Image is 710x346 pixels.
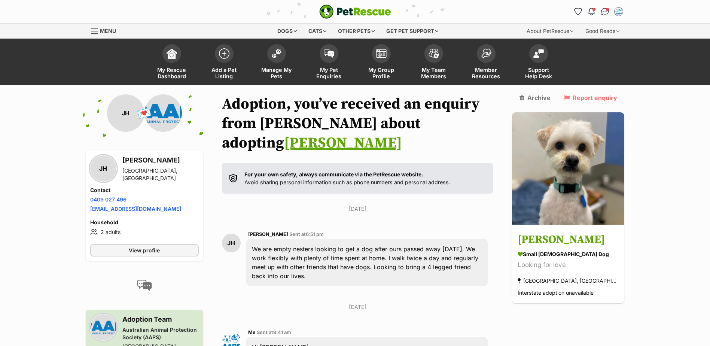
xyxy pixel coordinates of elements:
a: [PERSON_NAME] [284,134,402,152]
h4: Contact [90,186,199,194]
img: pet-enquiries-icon-7e3ad2cf08bfb03b45e93fb7055b45f3efa6380592205ae92323e6603595dc1f.svg [324,49,334,58]
li: 2 adults [90,228,199,237]
div: Dogs [272,24,302,39]
div: Cats [303,24,332,39]
a: My Rescue Dashboard [146,40,198,85]
a: Manage My Pets [250,40,303,85]
a: Conversations [599,6,611,18]
div: [GEOGRAPHIC_DATA], [GEOGRAPHIC_DATA] [518,276,619,286]
div: Good Reads [580,24,625,39]
div: About PetRescue [521,24,579,39]
span: My Team Members [417,67,451,79]
span: 💌 [136,105,153,121]
img: chat-41dd97257d64d25036548639549fe6c8038ab92f7586957e7f3b1b290dea8141.svg [601,8,609,15]
span: [PERSON_NAME] [248,231,288,237]
img: Australian Animal Protection Society (AAPS) profile pic [144,94,182,132]
img: notifications-46538b983faf8c2785f20acdc204bb7945ddae34d4c08c2a6579f10ce5e182be.svg [588,8,594,15]
span: Interstate adoption unavailable [518,290,594,296]
span: Manage My Pets [260,67,293,79]
div: We are empty nesters looking to get a dog after ours passed away [DATE]. We work flexibly with pl... [246,239,488,286]
span: 9:41 am [273,330,291,335]
div: JH [222,234,241,252]
span: Sent at [289,231,324,237]
span: 6:51 pm [306,231,324,237]
strong: For your own safety, always communicate via the PetRescue website. [244,171,423,177]
img: conversation-icon-4a6f8262b818ee0b60e3300018af0b2d0b884aa5de6e9bcb8d3d4eeb1a70a7c4.svg [137,280,152,291]
div: small [DEMOGRAPHIC_DATA] Dog [518,251,619,258]
span: My Rescue Dashboard [155,67,189,79]
img: member-resources-icon-8e73f808a243e03378d46382f2149f9095a855e16c252ad45f914b54edf8863c.svg [481,48,491,58]
div: Australian Animal Protection Society (AAPS) [122,326,199,341]
div: JH [90,155,116,182]
img: group-profile-icon-3fa3cf56718a62981997c0bc7e787c4b2cf8bcc04b72c1350f741eb67cf2f40e.svg [376,49,387,58]
a: [PERSON_NAME] small [DEMOGRAPHIC_DATA] Dog Looking for love [GEOGRAPHIC_DATA], [GEOGRAPHIC_DATA] ... [512,226,624,304]
img: Adoption Team profile pic [615,8,622,15]
h3: [PERSON_NAME] [122,155,199,166]
span: My Pet Enquiries [312,67,346,79]
a: Support Help Desk [512,40,565,85]
a: My Team Members [408,40,460,85]
h4: Household [90,219,199,226]
a: Add a Pet Listing [198,40,250,85]
ul: Account quick links [572,6,625,18]
a: My Pet Enquiries [303,40,355,85]
img: Leo [512,112,624,225]
span: Add a Pet Listing [207,67,241,79]
span: View profile [129,246,160,254]
div: Looking for love [518,260,619,270]
a: My Group Profile [355,40,408,85]
a: [EMAIL_ADDRESS][DOMAIN_NAME] [90,206,181,212]
span: Menu [100,28,116,34]
img: logo-e224e6f780fb5917bec1dbf3a21bbac754714ae5b6737aabdf751b685950b380.svg [319,4,391,19]
img: add-pet-listing-icon-0afa8454b4691262ce3f59096e99ab1cd57d4a30225e0717b998d2c9b9846f56.svg [219,48,229,59]
img: dashboard-icon-eb2f2d2d3e046f16d808141f083e7271f6b2e854fb5c12c21221c1fb7104beca.svg [167,48,177,59]
a: PetRescue [319,4,391,19]
a: Member Resources [460,40,512,85]
span: My Group Profile [365,67,398,79]
h3: Adoption Team [122,314,199,325]
img: help-desk-icon-fdf02630f3aa405de69fd3d07c3f3aa587a6932b1a1747fa1d2bba05be0121f9.svg [533,49,544,58]
img: Australian Animal Protection Society (AAPS) profile pic [90,314,116,340]
img: manage-my-pets-icon-02211641906a0b7f246fdf0571729dbe1e7629f14944591b6c1af311fb30b64b.svg [271,49,282,58]
div: Get pet support [381,24,444,39]
p: [DATE] [222,303,494,311]
div: JH [107,94,144,132]
div: Other pets [333,24,380,39]
a: Favourites [572,6,584,18]
p: Avoid sharing personal information such as phone numbers and personal address. [244,170,450,186]
a: Archive [519,94,551,101]
h1: Adoption, you’ve received an enquiry from [PERSON_NAME] about adopting [222,94,494,153]
div: [GEOGRAPHIC_DATA], [GEOGRAPHIC_DATA] [122,167,199,182]
img: team-members-icon-5396bd8760b3fe7c0b43da4ab00e1e3bb1a5d9ba89233759b79545d2d3fc5d0d.svg [429,49,439,58]
h3: [PERSON_NAME] [518,232,619,249]
span: Me [248,330,256,335]
span: Support Help Desk [522,67,555,79]
a: View profile [90,244,199,257]
button: Notifications [586,6,598,18]
a: Report enquiry [564,94,617,101]
a: Menu [91,24,121,37]
span: Sent at [257,330,291,335]
span: Member Resources [469,67,503,79]
button: My account [613,6,625,18]
p: [DATE] [222,205,494,213]
a: 0409 027 496 [90,196,127,203]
